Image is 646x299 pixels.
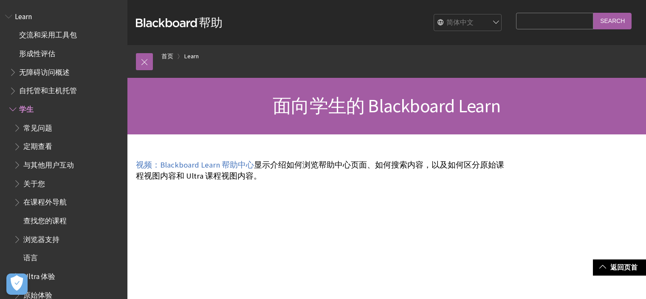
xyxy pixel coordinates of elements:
input: Search [593,13,632,29]
a: 视频：Blackboard Learn 帮助中心 [136,160,254,170]
span: 定期查看 [23,140,52,151]
span: 常见问题 [23,121,52,132]
span: Learn [15,9,32,21]
span: Ultra 体验 [23,269,55,281]
a: 首页 [161,51,173,62]
span: 语言 [23,251,38,262]
span: 自托管和主机托管 [19,84,77,95]
span: 学生 [19,102,34,114]
a: Learn [184,51,199,62]
span: 面向学生的 Blackboard Learn [273,94,500,117]
span: 无障碍访问概述 [19,65,70,77]
strong: Blackboard [136,18,199,27]
select: Site Language Selector [434,14,502,31]
a: 返回页首 [593,259,646,275]
span: 浏览器支持 [23,232,59,244]
button: Open Preferences [6,273,28,295]
a: Blackboard帮助 [136,15,223,30]
span: 关于您 [23,177,45,188]
span: 与其他用户互动 [23,158,74,169]
span: 在课程外导航 [23,195,67,207]
p: 显示介绍如何浏览帮助中心页面、如何搜索内容，以及如何区分原始课程视图内容和 Ultra 课程视图内容。 [136,159,512,182]
span: 交流和采用工具包 [19,28,77,40]
span: 形成性评估 [19,46,55,58]
span: 查找您的课程 [23,214,67,225]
